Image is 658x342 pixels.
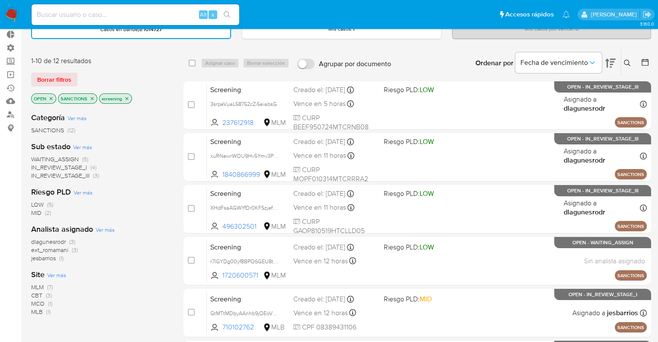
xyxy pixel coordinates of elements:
[505,10,554,19] span: Accesos rápidos
[32,9,239,20] input: Buscar usuario o caso...
[218,9,236,21] button: search-icon
[591,10,639,19] p: marianela.tarsia@mercadolibre.com
[562,11,570,18] a: Notificaciones
[639,20,654,27] span: 3.160.0
[212,10,214,19] span: s
[200,10,207,19] span: Alt
[642,10,652,19] a: Salir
